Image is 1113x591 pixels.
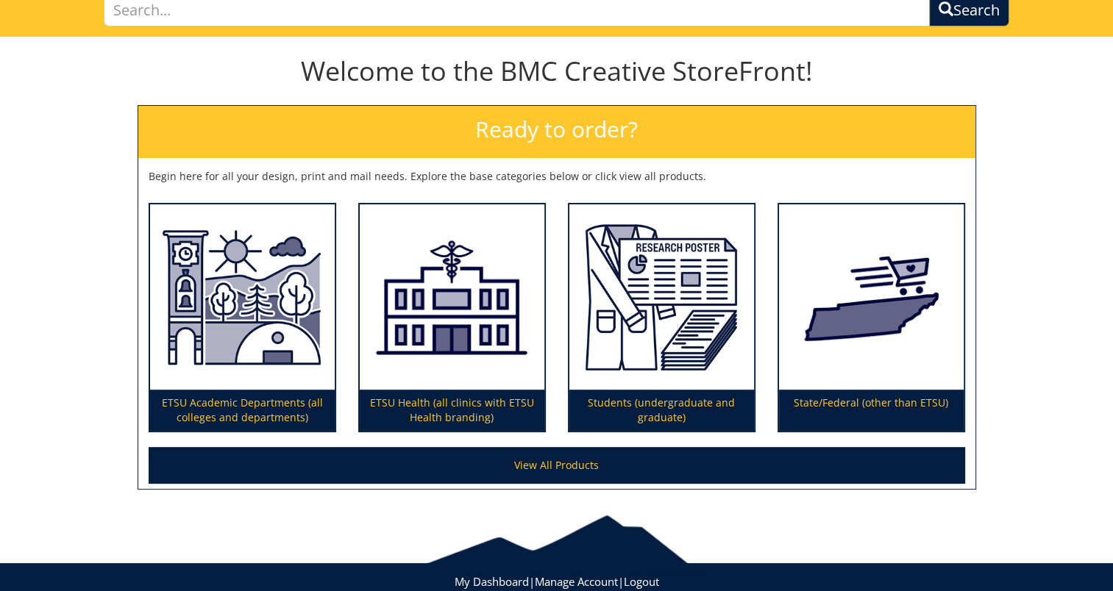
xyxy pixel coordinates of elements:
img: Students (undergraduate and graduate) [569,204,754,390]
p: Begin here for all your design, print and mail needs. Explore the base categories below or click ... [149,169,965,184]
a: ETSU Academic Departments (all colleges and departments) [150,204,335,431]
p: ETSU Academic Departments (all colleges and departments) [150,390,335,431]
a: Logout [624,574,659,589]
p: Students (undergraduate and graduate) [569,390,754,431]
p: State/Federal (other than ETSU) [779,390,964,431]
img: ETSU Academic Departments (all colleges and departments) [150,204,335,390]
a: ETSU Health (all clinics with ETSU Health branding) [360,204,544,431]
img: ETSU Health (all clinics with ETSU Health branding) [360,204,544,390]
a: State/Federal (other than ETSU) [779,204,964,431]
a: Students (undergraduate and graduate) [569,204,754,431]
h1: Welcome to the BMC Creative StoreFront! [138,57,976,86]
p: ETSU Health (all clinics with ETSU Health branding) [360,390,544,431]
a: My Dashboard [455,574,529,589]
a: Manage Account [535,574,618,589]
img: State/Federal (other than ETSU) [779,204,964,390]
a: View All Products [149,447,965,484]
h2: Ready to order? [138,106,975,158]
